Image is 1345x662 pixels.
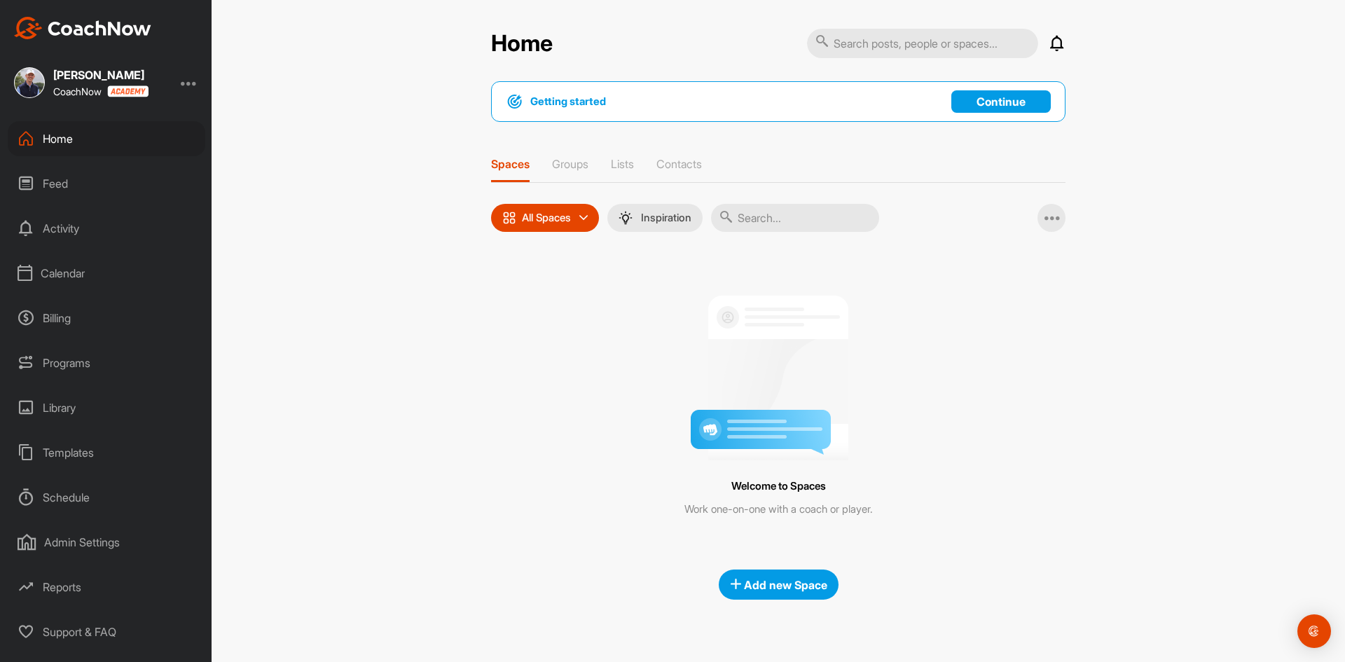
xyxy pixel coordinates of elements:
[491,30,553,57] h2: Home
[951,90,1051,113] a: Continue
[8,390,205,425] div: Library
[8,570,205,605] div: Reports
[8,435,205,470] div: Templates
[530,94,606,109] h1: Getting started
[14,67,45,98] img: square_c38149ace2d67fed064ce2ecdac316ab.jpg
[8,121,205,156] div: Home
[53,85,149,97] div: CoachNow
[611,157,634,171] p: Lists
[807,29,1038,58] input: Search posts, people or spaces...
[8,345,205,380] div: Programs
[552,157,588,171] p: Groups
[502,211,516,225] img: icon
[8,480,205,515] div: Schedule
[719,570,839,600] button: Add new Space
[53,69,149,81] div: [PERSON_NAME]
[8,166,205,201] div: Feed
[691,284,866,460] img: null-training-space.4365a10810bc57ae709573ae74af4951.png
[619,211,633,225] img: menuIcon
[14,17,151,39] img: CoachNow
[656,157,702,171] p: Contacts
[491,157,530,171] p: Spaces
[8,211,205,246] div: Activity
[641,212,691,223] p: Inspiration
[522,212,571,223] p: All Spaces
[107,85,149,97] img: CoachNow acadmey
[8,256,205,291] div: Calendar
[506,93,523,110] img: bullseye
[730,578,827,592] span: Add new Space
[8,525,205,560] div: Admin Settings
[8,301,205,336] div: Billing
[8,614,205,649] div: Support & FAQ
[1297,614,1331,648] div: Open Intercom Messenger
[711,204,879,232] input: Search...
[523,477,1034,496] div: Welcome to Spaces
[523,502,1034,518] div: Work one-on-one with a coach or player.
